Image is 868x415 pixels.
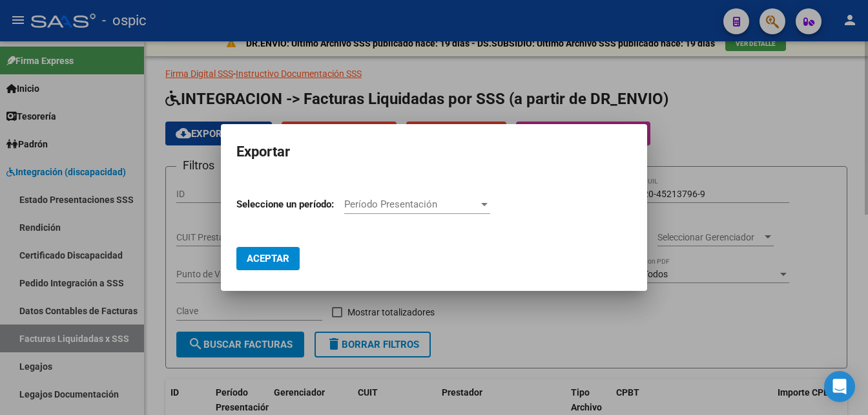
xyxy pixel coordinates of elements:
span: Aceptar [247,253,289,264]
div: Open Intercom Messenger [824,371,855,402]
span: Período Presentación [344,198,479,210]
button: Aceptar [236,247,300,270]
h2: Exportar [236,140,632,164]
p: Seleccione un período: [236,197,334,212]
